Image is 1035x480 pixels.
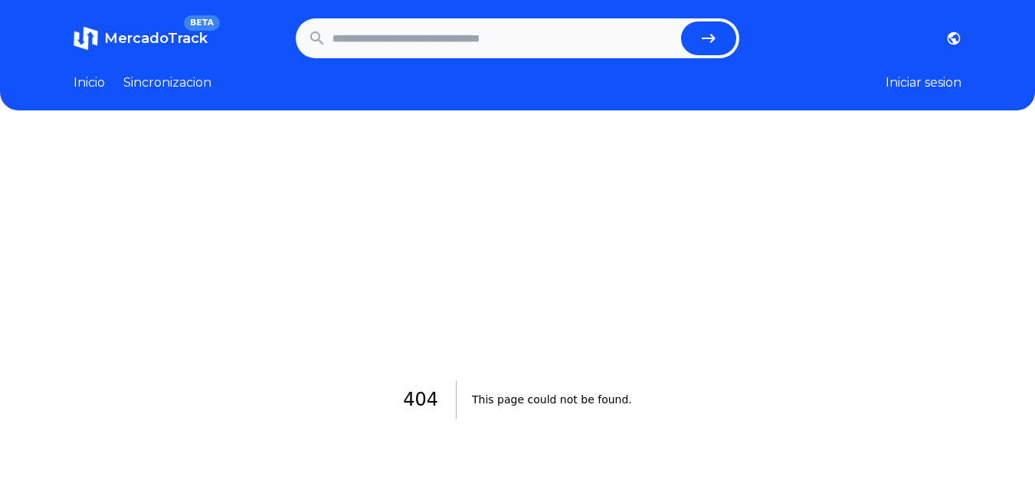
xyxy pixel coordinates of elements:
img: MercadoTrack [74,26,98,51]
span: MercadoTrack [104,30,208,47]
span: BETA [184,15,220,31]
h1: 404 [403,381,457,419]
button: Iniciar sesion [886,74,961,92]
h2: This page could not be found. [472,381,632,419]
a: MercadoTrackBETA [74,26,208,51]
a: Inicio [74,74,105,92]
a: Sincronizacion [123,74,211,92]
